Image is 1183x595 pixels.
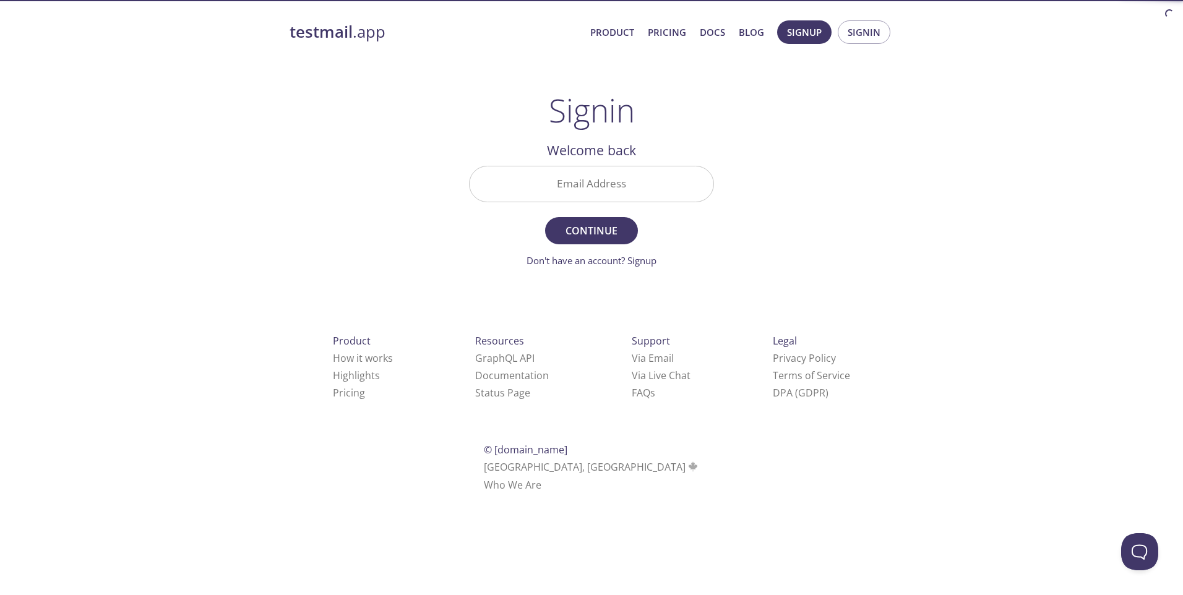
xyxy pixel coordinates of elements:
a: Via Email [632,351,674,365]
span: Product [333,334,371,348]
a: DPA (GDPR) [773,386,828,400]
span: [GEOGRAPHIC_DATA], [GEOGRAPHIC_DATA] [484,460,700,474]
a: Via Live Chat [632,369,690,382]
span: Signin [848,24,880,40]
a: GraphQL API [475,351,535,365]
a: Privacy Policy [773,351,836,365]
a: Who We Are [484,478,541,492]
a: Status Page [475,386,530,400]
h1: Signin [549,92,635,129]
a: How it works [333,351,393,365]
span: Legal [773,334,797,348]
a: Don't have an account? Signup [527,254,656,267]
button: Continue [545,217,638,244]
a: Pricing [333,386,365,400]
a: Product [590,24,634,40]
a: Pricing [648,24,686,40]
h2: Welcome back [469,140,714,161]
span: Resources [475,334,524,348]
a: Documentation [475,369,549,382]
a: FAQ [632,386,655,400]
a: Terms of Service [773,369,850,382]
a: Docs [700,24,725,40]
button: Signin [838,20,890,44]
span: Continue [559,222,624,239]
span: Signup [787,24,822,40]
strong: testmail [290,21,353,43]
span: Support [632,334,670,348]
span: © [DOMAIN_NAME] [484,443,567,456]
button: Signup [777,20,832,44]
a: Highlights [333,369,380,382]
a: testmail.app [290,22,580,43]
span: s [650,386,655,400]
a: Blog [739,24,764,40]
iframe: Help Scout Beacon - Open [1121,533,1158,570]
